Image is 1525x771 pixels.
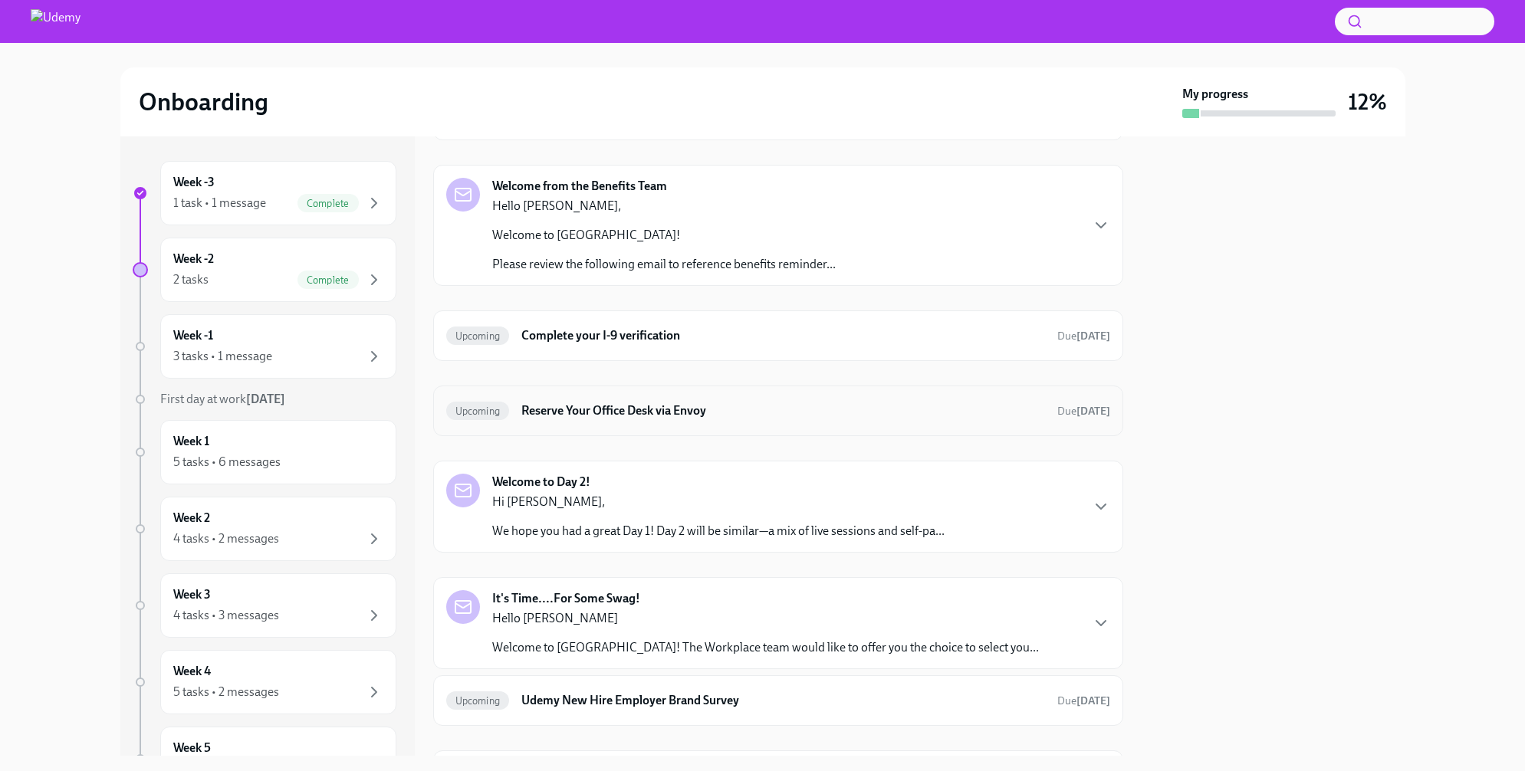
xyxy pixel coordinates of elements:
[492,494,945,510] p: Hi [PERSON_NAME],
[173,530,279,547] div: 4 tasks • 2 messages
[173,607,279,624] div: 4 tasks • 3 messages
[1348,88,1387,116] h3: 12%
[1182,86,1248,103] strong: My progress
[173,433,209,450] h6: Week 1
[492,474,590,490] strong: Welcome to Day 2!
[297,198,359,209] span: Complete
[139,87,268,117] h2: Onboarding
[173,348,272,365] div: 3 tasks • 1 message
[1057,694,1110,708] span: September 13th, 2025 11:00
[173,663,211,680] h6: Week 4
[492,639,1039,656] p: Welcome to [GEOGRAPHIC_DATA]! The Workplace team would like to offer you the choice to select you...
[446,695,510,707] span: Upcoming
[173,195,266,212] div: 1 task • 1 message
[1057,694,1110,707] span: Due
[31,9,81,34] img: Udemy
[446,330,510,342] span: Upcoming
[173,454,281,471] div: 5 tasks • 6 messages
[133,573,396,638] a: Week 34 tasks • 3 messages
[173,586,211,603] h6: Week 3
[521,402,1044,419] h6: Reserve Your Office Desk via Envoy
[133,314,396,379] a: Week -13 tasks • 1 message
[492,178,667,195] strong: Welcome from the Benefits Team
[173,174,215,191] h6: Week -3
[446,688,1110,713] a: UpcomingUdemy New Hire Employer Brand SurveyDue[DATE]
[1076,405,1110,418] strong: [DATE]
[1057,405,1110,418] span: Due
[173,740,211,756] h6: Week 5
[1057,329,1110,343] span: September 10th, 2025 12:00
[133,161,396,225] a: Week -31 task • 1 messageComplete
[446,399,1110,423] a: UpcomingReserve Your Office Desk via EnvoyDue[DATE]
[492,590,640,607] strong: It's Time....For Some Swag!
[246,392,285,406] strong: [DATE]
[133,650,396,714] a: Week 45 tasks • 2 messages
[1076,694,1110,707] strong: [DATE]
[173,684,279,700] div: 5 tasks • 2 messages
[160,392,285,406] span: First day at work
[297,274,359,286] span: Complete
[173,271,209,288] div: 2 tasks
[446,323,1110,348] a: UpcomingComplete your I-9 verificationDue[DATE]
[521,327,1044,344] h6: Complete your I-9 verification
[492,198,836,215] p: Hello [PERSON_NAME],
[1057,404,1110,418] span: September 13th, 2025 13:00
[446,405,510,417] span: Upcoming
[492,227,836,244] p: Welcome to [GEOGRAPHIC_DATA]!
[133,391,396,408] a: First day at work[DATE]
[173,251,214,267] h6: Week -2
[492,610,1039,627] p: Hello [PERSON_NAME]
[1057,330,1110,343] span: Due
[173,510,210,527] h6: Week 2
[492,256,836,273] p: Please review the following email to reference benefits reminder...
[1076,330,1110,343] strong: [DATE]
[173,327,213,344] h6: Week -1
[133,238,396,302] a: Week -22 tasksComplete
[133,497,396,561] a: Week 24 tasks • 2 messages
[492,523,945,540] p: We hope you had a great Day 1! Day 2 will be similar—a mix of live sessions and self-pa...
[133,420,396,484] a: Week 15 tasks • 6 messages
[521,692,1044,709] h6: Udemy New Hire Employer Brand Survey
